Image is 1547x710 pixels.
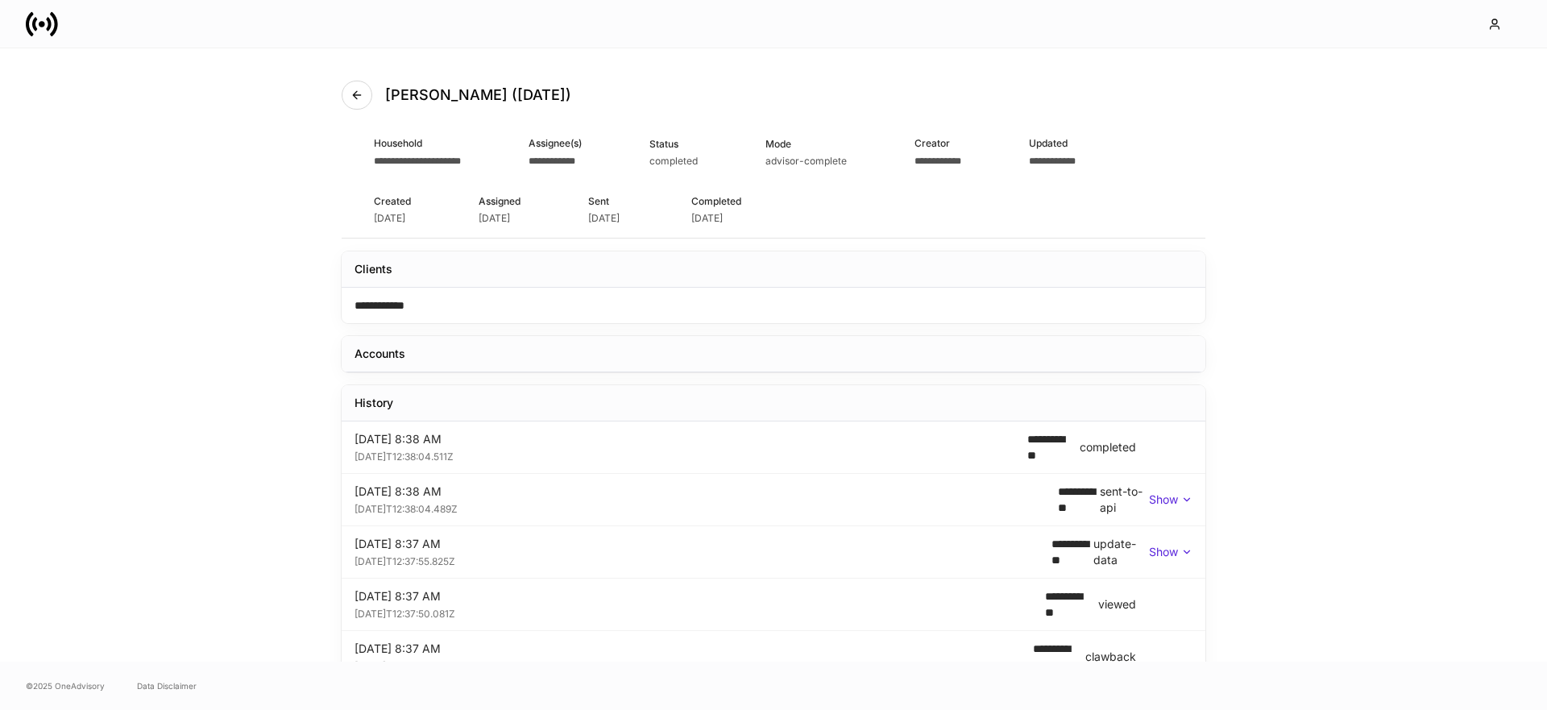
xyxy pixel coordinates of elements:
[355,395,393,411] div: History
[1093,536,1149,568] div: update-data
[588,193,624,209] div: Sent
[765,155,847,168] div: advisor-complete
[1098,596,1136,612] div: viewed
[355,536,1051,552] div: [DATE] 8:37 AM
[765,136,847,152] div: Mode
[355,431,1014,447] div: [DATE] 8:38 AM
[649,155,698,168] div: completed
[1149,492,1178,508] p: Show
[342,526,1205,578] div: [DATE] 8:37 AM[DATE]T12:37:55.825Z**** **** **update-dataShow
[479,193,521,209] div: Assigned
[374,135,461,151] div: Household
[355,588,1032,604] div: [DATE] 8:37 AM
[588,212,620,225] div: [DATE]
[355,346,405,362] div: Accounts
[355,552,1051,568] div: [DATE]T12:37:55.825Z
[355,484,1058,500] div: [DATE] 8:38 AM
[1029,135,1076,151] div: Updated
[355,447,1014,463] div: [DATE]T12:38:04.511Z
[355,261,392,277] div: Clients
[355,641,1020,657] div: [DATE] 8:37 AM
[649,136,698,152] div: Status
[26,679,105,692] span: © 2025 OneAdvisory
[1100,484,1149,516] div: sent-to-api
[1149,544,1178,560] p: Show
[915,135,961,151] div: Creator
[374,212,405,225] div: [DATE]
[355,657,1020,673] div: [DATE]T12:37:38.973Z
[529,135,582,151] div: Assignee(s)
[1085,649,1136,665] div: clawback
[137,679,197,692] a: Data Disclaimer
[691,193,741,209] div: Completed
[691,212,723,225] div: [DATE]
[1080,439,1136,455] div: completed
[355,604,1032,621] div: [DATE]T12:37:50.081Z
[374,193,411,209] div: Created
[355,500,1058,516] div: [DATE]T12:38:04.489Z
[342,474,1205,525] div: [DATE] 8:38 AM[DATE]T12:38:04.489Z**** **** **sent-to-apiShow
[479,212,510,225] div: [DATE]
[385,85,571,105] h4: [PERSON_NAME] ([DATE])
